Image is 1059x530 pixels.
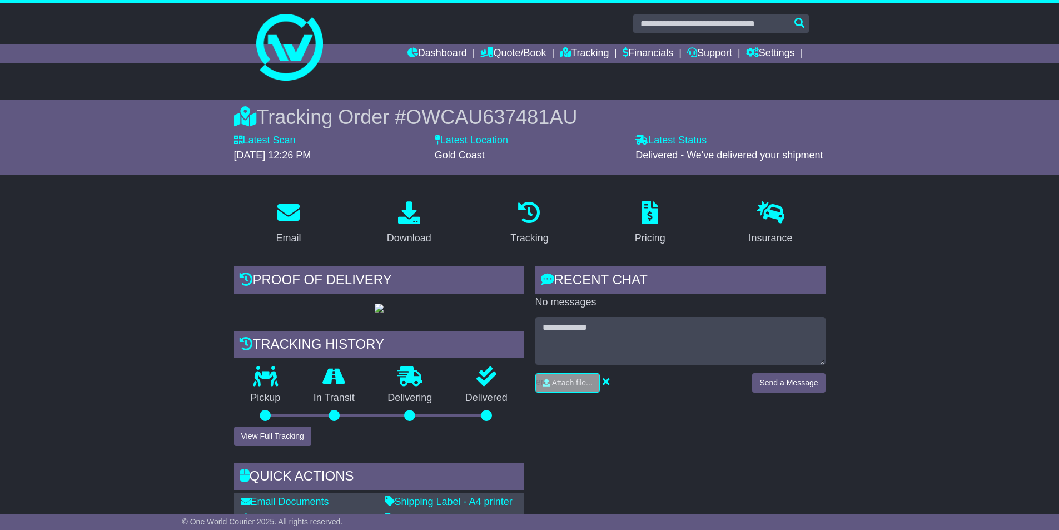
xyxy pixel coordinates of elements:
[503,197,555,250] a: Tracking
[435,135,508,147] label: Latest Location
[407,44,467,63] a: Dashboard
[234,150,311,161] span: [DATE] 12:26 PM
[375,304,384,313] img: GetPodImage
[635,135,707,147] label: Latest Status
[297,392,371,404] p: In Transit
[234,331,524,361] div: Tracking history
[406,106,577,128] span: OWCAU637481AU
[234,105,826,129] div: Tracking Order #
[535,296,826,309] p: No messages
[234,266,524,296] div: Proof of Delivery
[234,463,524,493] div: Quick Actions
[449,392,524,404] p: Delivered
[371,392,449,404] p: Delivering
[234,427,311,446] button: View Full Tracking
[752,373,825,393] button: Send a Message
[385,496,513,507] a: Shipping Label - A4 printer
[623,44,673,63] a: Financials
[380,197,439,250] a: Download
[535,266,826,296] div: RECENT CHAT
[635,231,665,246] div: Pricing
[560,44,609,63] a: Tracking
[241,496,329,507] a: Email Documents
[510,231,548,246] div: Tracking
[435,150,485,161] span: Gold Coast
[749,231,793,246] div: Insurance
[635,150,823,161] span: Delivered - We've delivered your shipment
[628,197,673,250] a: Pricing
[742,197,800,250] a: Insurance
[687,44,732,63] a: Support
[182,517,343,526] span: © One World Courier 2025. All rights reserved.
[241,513,349,524] a: Download Documents
[387,231,431,246] div: Download
[234,392,297,404] p: Pickup
[746,44,795,63] a: Settings
[480,44,546,63] a: Quote/Book
[276,231,301,246] div: Email
[234,135,296,147] label: Latest Scan
[269,197,308,250] a: Email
